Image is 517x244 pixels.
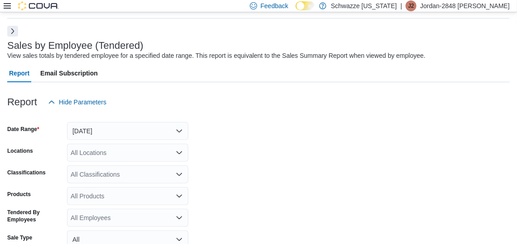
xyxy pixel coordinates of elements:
[176,214,183,221] button: Open list of options
[44,93,110,111] button: Hide Parameters
[7,191,31,198] label: Products
[176,149,183,156] button: Open list of options
[331,0,397,11] p: Schwazze [US_STATE]
[406,0,416,11] div: Jordan-2848 Garcia
[9,64,29,82] span: Report
[40,64,98,82] span: Email Subscription
[420,0,510,11] p: Jordan-2848 [PERSON_NAME]
[7,26,18,37] button: Next
[7,126,39,133] label: Date Range
[7,97,37,108] h3: Report
[7,169,46,176] label: Classifications
[67,122,188,140] button: [DATE]
[296,10,296,11] span: Dark Mode
[7,51,426,61] div: View sales totals by tendered employee for a specified date range. This report is equivalent to t...
[261,1,288,10] span: Feedback
[7,40,144,51] h3: Sales by Employee (Tendered)
[296,1,315,11] input: Dark Mode
[176,171,183,178] button: Open list of options
[176,192,183,200] button: Open list of options
[7,234,32,241] label: Sale Type
[7,147,33,155] label: Locations
[18,1,59,10] img: Cova
[401,0,402,11] p: |
[408,0,414,11] span: J2
[59,98,106,107] span: Hide Parameters
[7,209,63,223] label: Tendered By Employees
